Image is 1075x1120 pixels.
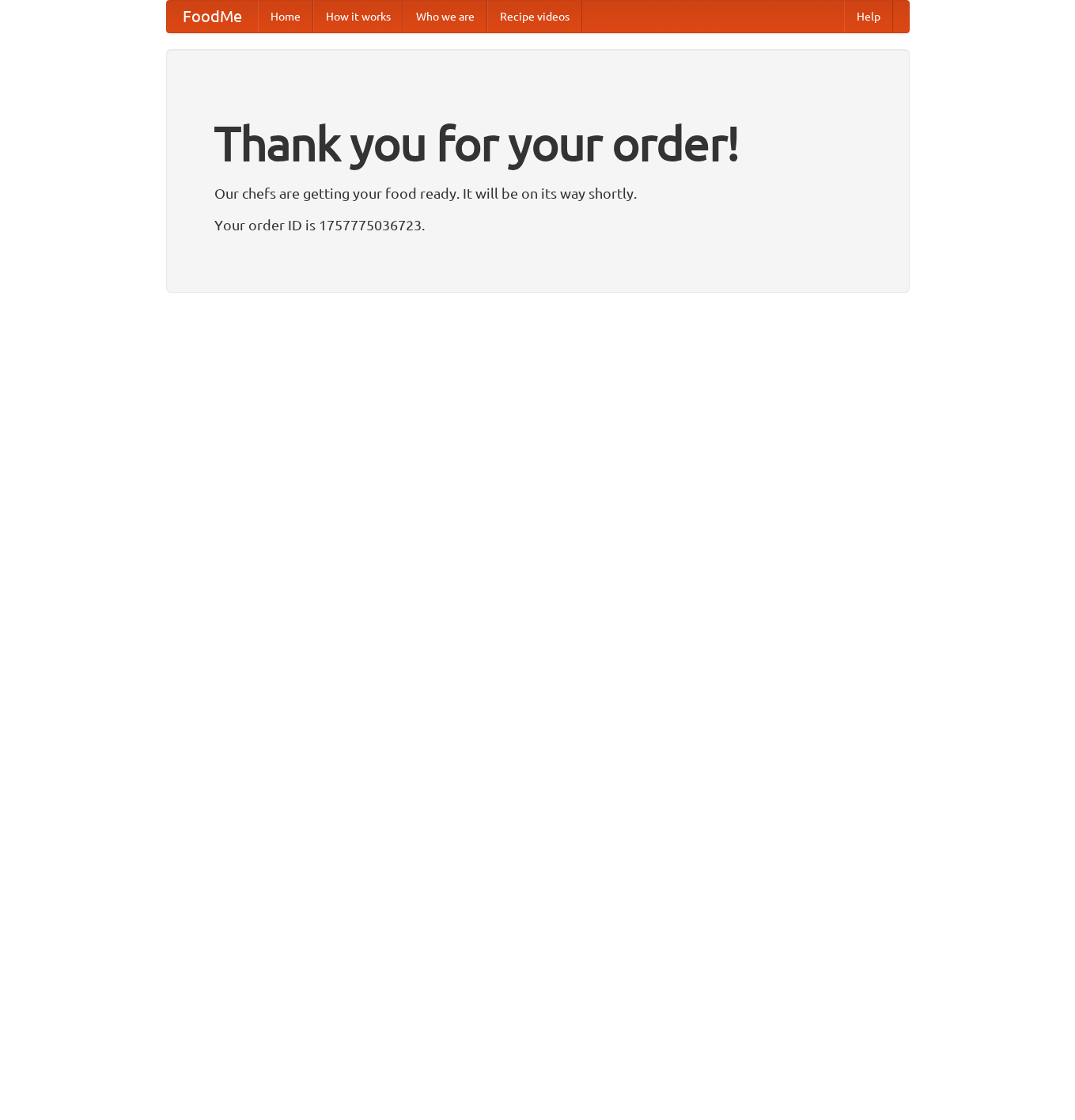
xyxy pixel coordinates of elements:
a: Home [258,1,313,32]
p: Your order ID is 1757775036723. [214,213,861,237]
a: Recipe videos [487,1,582,32]
a: How it works [313,1,403,32]
h1: Thank you for your order! [214,105,861,181]
a: Help [844,1,893,32]
p: Our chefs are getting your food ready. It will be on its way shortly. [214,181,861,205]
a: Who we are [403,1,487,32]
a: FoodMe [167,1,258,32]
